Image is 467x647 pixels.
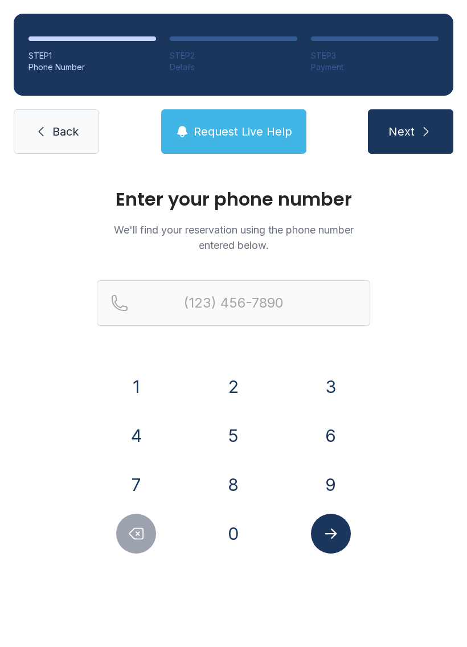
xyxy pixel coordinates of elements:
[28,62,156,73] div: Phone Number
[28,50,156,62] div: STEP 1
[97,280,370,326] input: Reservation phone number
[311,62,439,73] div: Payment
[214,465,253,505] button: 8
[116,367,156,407] button: 1
[97,222,370,253] p: We'll find your reservation using the phone number entered below.
[311,50,439,62] div: STEP 3
[116,514,156,554] button: Delete number
[311,367,351,407] button: 3
[116,465,156,505] button: 7
[52,124,79,140] span: Back
[388,124,415,140] span: Next
[170,50,297,62] div: STEP 2
[170,62,297,73] div: Details
[214,416,253,456] button: 5
[311,465,351,505] button: 9
[194,124,292,140] span: Request Live Help
[214,367,253,407] button: 2
[311,416,351,456] button: 6
[214,514,253,554] button: 0
[311,514,351,554] button: Submit lookup form
[116,416,156,456] button: 4
[97,190,370,208] h1: Enter your phone number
